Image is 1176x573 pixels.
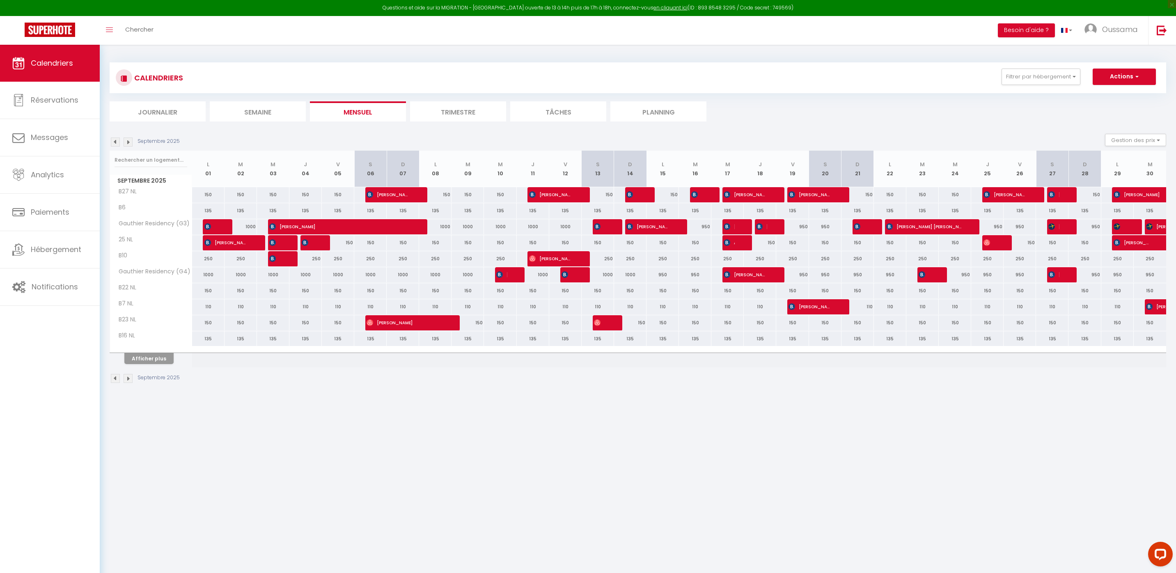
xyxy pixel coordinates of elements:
[269,251,280,266] span: [PERSON_NAME]
[776,267,809,282] div: 950
[111,219,192,228] span: Gauthier Residency (G3)
[744,203,776,218] div: 135
[693,160,698,168] abbr: M
[646,151,679,187] th: 15
[419,283,452,298] div: 150
[1084,23,1097,36] img: ...
[529,251,572,266] span: [PERSON_NAME]
[939,203,971,218] div: 135
[1068,235,1101,250] div: 150
[419,187,452,202] div: 150
[517,267,549,282] div: 1000
[387,267,419,282] div: 1000
[354,251,387,266] div: 250
[269,235,280,250] span: [PERSON_NAME]
[322,235,354,250] div: 150
[809,235,841,250] div: 150
[419,267,452,282] div: 1000
[452,219,484,234] div: 1000
[776,251,809,266] div: 250
[387,283,419,298] div: 150
[204,219,215,234] span: [PERSON_NAME]
[125,25,154,34] span: Chercher
[510,101,606,121] li: Tâches
[874,235,906,250] div: 150
[289,267,322,282] div: 1000
[257,187,289,202] div: 150
[434,160,437,168] abbr: L
[841,187,874,202] div: 150
[679,267,711,282] div: 950
[939,267,971,282] div: 950
[289,251,322,266] div: 250
[210,101,306,121] li: Semaine
[744,283,776,298] div: 150
[791,160,795,168] abbr: V
[744,151,776,187] th: 18
[25,23,75,37] img: Super Booking
[549,235,582,250] div: 150
[529,187,572,202] span: [PERSON_NAME]
[225,203,257,218] div: 135
[192,203,225,218] div: 135
[874,251,906,266] div: 250
[614,235,646,250] div: 150
[906,283,939,298] div: 150
[452,187,484,202] div: 150
[387,203,419,218] div: 135
[225,299,257,314] div: 110
[549,203,582,218] div: 135
[614,251,646,266] div: 250
[1004,219,1036,234] div: 950
[304,160,307,168] abbr: J
[1114,187,1170,202] span: [PERSON_NAME]
[776,151,809,187] th: 19
[679,219,711,234] div: 950
[322,203,354,218] div: 135
[679,251,711,266] div: 250
[610,101,706,121] li: Planning
[192,251,225,266] div: 250
[452,267,484,282] div: 1000
[983,235,994,250] span: [PERSON_NAME]
[549,219,582,234] div: 1000
[1078,16,1148,45] a: ... Oussama
[1102,24,1138,34] span: Oussama
[594,315,605,330] span: [PERSON_NAME]
[855,160,860,168] abbr: D
[225,283,257,298] div: 150
[562,267,572,282] span: [PERSON_NAME]
[823,160,827,168] abbr: S
[953,160,958,168] abbr: M
[809,283,841,298] div: 150
[874,187,906,202] div: 150
[1004,235,1036,250] div: 150
[725,160,730,168] abbr: M
[1004,203,1036,218] div: 135
[582,235,614,250] div: 150
[387,235,419,250] div: 150
[517,219,549,234] div: 1000
[354,235,387,250] div: 150
[452,283,484,298] div: 150
[1036,203,1068,218] div: 135
[1142,539,1176,573] iframe: LiveChat chat widget
[759,160,762,168] abbr: J
[971,219,1004,234] div: 950
[1036,251,1068,266] div: 250
[1157,25,1167,35] img: logout
[939,251,971,266] div: 250
[310,101,406,121] li: Mensuel
[854,219,864,234] span: [PERSON_NAME]
[1048,219,1059,234] span: [PERSON_NAME]
[549,151,582,187] th: 12
[809,151,841,187] th: 20
[419,251,452,266] div: 250
[257,267,289,282] div: 1000
[971,251,1004,266] div: 250
[257,151,289,187] th: 03
[679,283,711,298] div: 150
[1004,251,1036,266] div: 250
[906,235,939,250] div: 150
[614,151,646,187] th: 14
